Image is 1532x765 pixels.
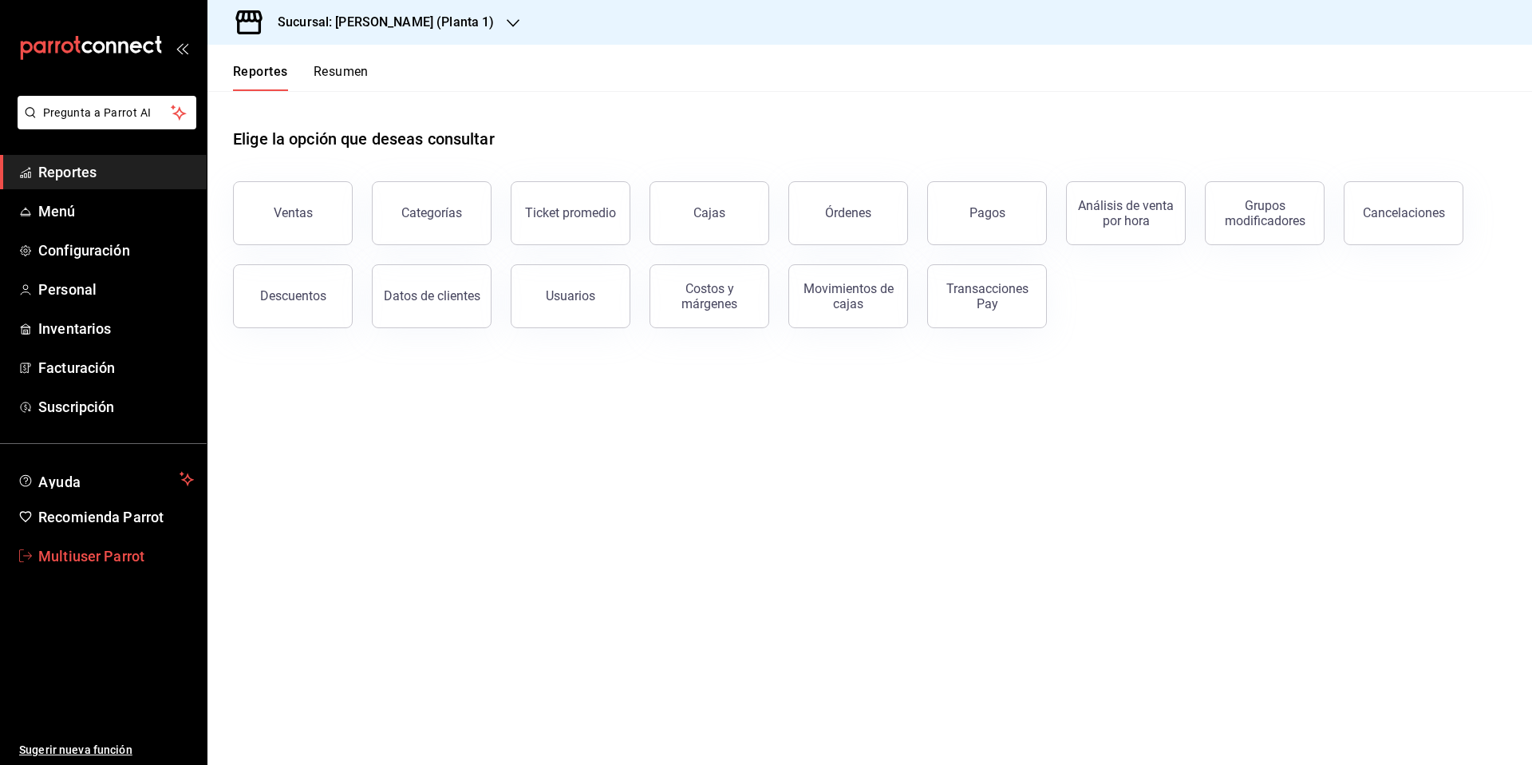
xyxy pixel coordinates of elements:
[1076,198,1175,228] div: Análisis de venta por hora
[927,264,1047,328] button: Transacciones Pay
[38,240,194,261] span: Configuración
[969,205,1005,220] div: Pagos
[511,264,630,328] button: Usuarios
[525,205,616,220] div: Ticket promedio
[38,506,194,528] span: Recomienda Parrot
[511,181,630,245] button: Ticket promedio
[546,288,595,303] div: Usuarios
[372,181,492,245] button: Categorías
[11,116,196,133] a: Pregunta a Parrot AI
[19,742,194,759] span: Sugerir nueva función
[38,396,194,418] span: Suscripción
[1363,205,1445,220] div: Cancelaciones
[938,281,1036,311] div: Transacciones Pay
[1066,181,1186,245] button: Análisis de venta por hora
[1344,181,1463,245] button: Cancelaciones
[38,200,194,222] span: Menú
[650,264,769,328] button: Costos y márgenes
[233,64,369,91] div: navigation tabs
[18,96,196,129] button: Pregunta a Parrot AI
[314,64,369,91] button: Resumen
[38,161,194,183] span: Reportes
[260,288,326,303] div: Descuentos
[660,281,759,311] div: Costos y márgenes
[233,127,495,151] h1: Elige la opción que deseas consultar
[38,545,194,567] span: Multiuser Parrot
[401,205,462,220] div: Categorías
[43,105,172,121] span: Pregunta a Parrot AI
[384,288,480,303] div: Datos de clientes
[1215,198,1314,228] div: Grupos modificadores
[233,264,353,328] button: Descuentos
[38,470,173,489] span: Ayuda
[38,318,194,339] span: Inventarios
[233,181,353,245] button: Ventas
[176,42,188,54] button: open_drawer_menu
[825,205,871,220] div: Órdenes
[799,281,898,311] div: Movimientos de cajas
[372,264,492,328] button: Datos de clientes
[233,64,288,91] button: Reportes
[38,357,194,379] span: Facturación
[927,181,1047,245] button: Pagos
[693,204,726,223] div: Cajas
[265,13,494,32] h3: Sucursal: [PERSON_NAME] (Planta 1)
[650,181,769,245] a: Cajas
[38,279,194,300] span: Personal
[788,181,908,245] button: Órdenes
[788,264,908,328] button: Movimientos de cajas
[1205,181,1325,245] button: Grupos modificadores
[274,205,313,220] div: Ventas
